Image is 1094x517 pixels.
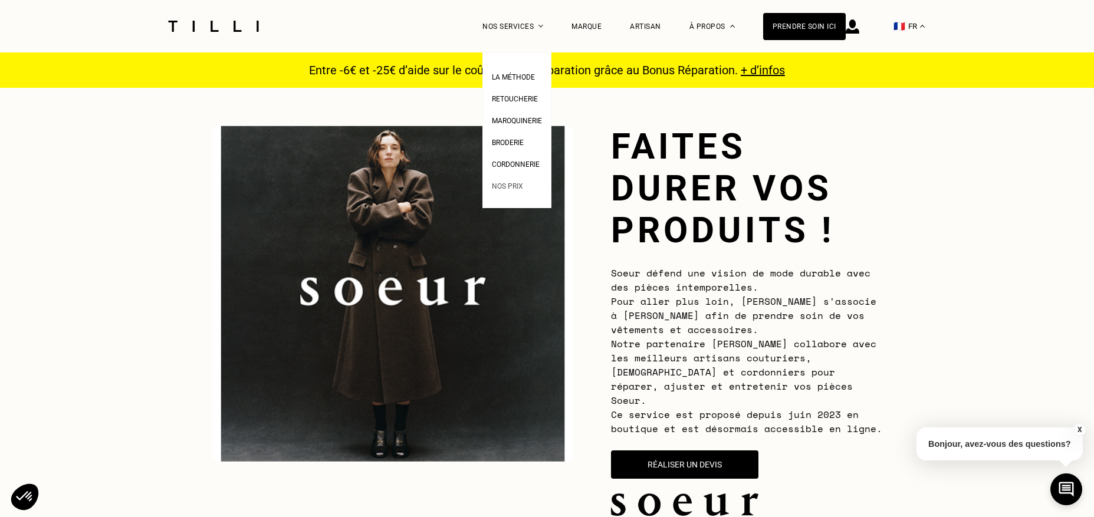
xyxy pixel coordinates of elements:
img: menu déroulant [920,25,925,28]
button: X [1073,423,1085,436]
a: + d’infos [741,63,785,77]
a: Broderie [492,135,524,147]
span: La Méthode [492,73,535,81]
span: Soeur défend une vision de mode durable avec des pièces intemporelles. Pour aller plus loin, [PER... [611,266,882,436]
a: La Méthode [492,70,535,82]
span: Retoucherie [492,95,538,103]
a: Retoucherie [492,91,538,104]
img: Menu déroulant à propos [730,25,735,28]
span: Cordonnerie [492,160,540,169]
a: Nos prix [492,179,523,191]
a: Prendre soin ici [763,13,846,40]
img: Logo du service de couturière Tilli [164,21,263,32]
a: Maroquinerie [492,113,542,126]
span: Broderie [492,139,524,147]
p: Entre -6€ et -25€ d’aide sur le coût de votre réparation grâce au Bonus Réparation. [302,63,792,77]
img: Menu déroulant [538,25,543,28]
h1: Faites durer vos produits ! [611,126,882,251]
a: Marque [571,22,602,31]
a: Artisan [630,22,661,31]
span: Maroquinerie [492,117,542,125]
span: Nos prix [492,182,523,190]
p: Bonjour, avez-vous des questions? [916,427,1083,460]
a: Cordonnerie [492,157,540,169]
span: 🇫🇷 [893,21,905,32]
img: icône connexion [846,19,859,34]
img: soeur.logo.png [611,493,758,516]
button: Réaliser un devis [611,450,758,479]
